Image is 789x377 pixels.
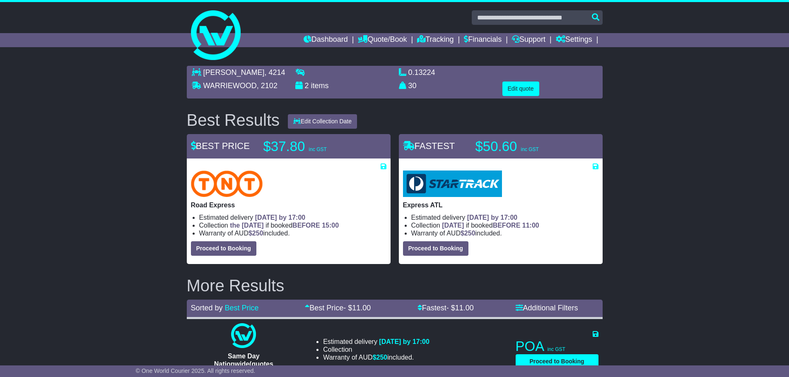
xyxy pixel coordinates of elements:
[464,230,475,237] span: 250
[455,304,474,312] span: 11.00
[556,33,592,47] a: Settings
[288,114,357,129] button: Edit Collection Date
[199,214,386,221] li: Estimated delivery
[187,276,603,295] h2: More Results
[230,222,339,229] span: if booked
[522,222,539,229] span: 11:00
[403,201,598,209] p: Express ATL
[417,33,454,47] a: Tracking
[403,241,468,256] button: Proceed to Booking
[304,33,348,47] a: Dashboard
[373,354,388,361] span: $
[305,82,309,90] span: 2
[263,138,367,155] p: $37.80
[475,138,579,155] p: $50.60
[203,68,265,77] span: [PERSON_NAME]
[512,33,545,47] a: Support
[548,346,565,352] span: inc GST
[411,214,598,221] li: Estimated delivery
[203,82,257,90] span: WARRIEWOOD
[493,222,521,229] span: BEFORE
[311,82,329,90] span: items
[408,82,417,90] span: 30
[516,338,598,355] p: POA
[249,230,263,237] span: $
[464,33,502,47] a: Financials
[199,221,386,229] li: Collection
[191,304,223,312] span: Sorted by
[461,230,475,237] span: $
[183,111,284,129] div: Best Results
[516,354,598,369] button: Proceed to Booking
[411,229,598,237] li: Warranty of AUD included.
[191,201,386,209] p: Road Express
[136,367,256,374] span: © One World Courier 2025. All rights reserved.
[403,141,455,151] span: FASTEST
[411,221,598,229] li: Collection
[417,304,474,312] a: Fastest- $11.00
[516,304,578,312] a: Additional Filters
[343,304,371,312] span: - $
[467,214,518,221] span: [DATE] by 17:00
[379,338,429,345] span: [DATE] by 17:00
[442,222,464,229] span: [DATE]
[323,346,429,353] li: Collection
[257,82,277,90] span: , 2102
[403,170,502,197] img: StarTrack: Express ATL
[255,214,306,221] span: [DATE] by 17:00
[191,141,250,151] span: BEST PRICE
[309,146,327,152] span: inc GST
[305,304,371,312] a: Best Price- $11.00
[352,304,371,312] span: 11.00
[521,146,539,152] span: inc GST
[292,222,320,229] span: BEFORE
[376,354,388,361] span: 250
[323,353,429,361] li: Warranty of AUD included.
[191,241,256,256] button: Proceed to Booking
[265,68,285,77] span: , 4214
[231,323,256,348] img: One World Courier: Same Day Nationwide(quotes take 0.5-1 hour)
[322,222,339,229] span: 15:00
[199,229,386,237] li: Warranty of AUD included.
[408,68,435,77] span: 0.13224
[214,353,273,375] span: Same Day Nationwide(quotes take 0.5-1 hour)
[446,304,474,312] span: - $
[191,170,263,197] img: TNT Domestic: Road Express
[225,304,259,312] a: Best Price
[252,230,263,237] span: 250
[323,338,429,346] li: Estimated delivery
[442,222,539,229] span: if booked
[502,82,539,96] button: Edit quote
[230,222,263,229] span: the [DATE]
[358,33,407,47] a: Quote/Book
